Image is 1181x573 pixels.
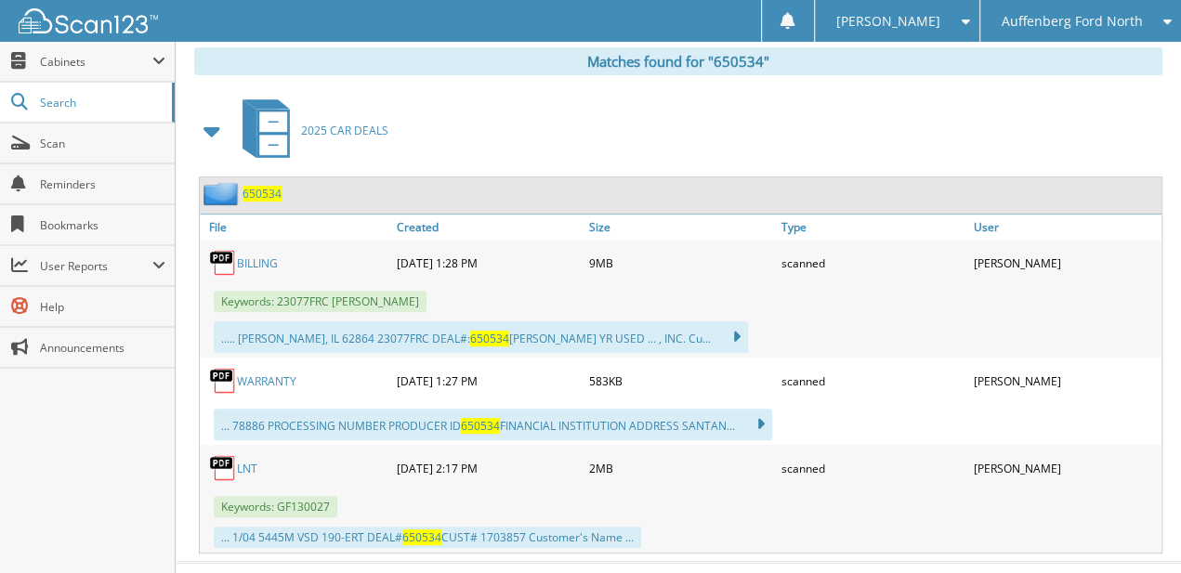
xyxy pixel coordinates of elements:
[777,244,969,281] div: scanned
[40,299,165,315] span: Help
[969,449,1161,487] div: [PERSON_NAME]
[392,215,584,240] a: Created
[19,8,158,33] img: scan123-logo-white.svg
[969,244,1161,281] div: [PERSON_NAME]
[209,367,237,395] img: PDF.png
[584,244,777,281] div: 9MB
[969,215,1161,240] a: User
[40,258,152,274] span: User Reports
[1001,16,1142,27] span: Auffenberg Ford North
[194,47,1162,75] div: Matches found for "650534"
[777,362,969,399] div: scanned
[243,186,282,202] a: 650534
[40,54,152,70] span: Cabinets
[237,373,296,389] a: WARRANTY
[214,321,748,353] div: ..... [PERSON_NAME], IL 62864 23077FRC DEAL#: [PERSON_NAME] YR USED ... , INC. Cu...
[461,418,500,434] span: 650534
[777,449,969,487] div: scanned
[209,454,237,482] img: PDF.png
[584,215,777,240] a: Size
[584,362,777,399] div: 583KB
[214,291,426,312] span: Keywords: 23077FRC [PERSON_NAME]
[969,362,1161,399] div: [PERSON_NAME]
[836,16,940,27] span: [PERSON_NAME]
[40,95,163,111] span: Search
[237,255,278,271] a: BILLING
[40,136,165,151] span: Scan
[392,244,584,281] div: [DATE] 1:28 PM
[1088,484,1181,573] iframe: Chat Widget
[392,362,584,399] div: [DATE] 1:27 PM
[584,449,777,487] div: 2MB
[200,215,392,240] a: File
[214,527,641,548] div: ... 1/04 5445M VSD 190-ERT DEAL# CUST# 1703857 Customer's Name ...
[214,496,337,517] span: Keywords: GF130027
[392,449,584,487] div: [DATE] 2:17 PM
[402,529,441,545] span: 650534
[237,461,257,476] a: LNT
[40,217,165,233] span: Bookmarks
[40,176,165,192] span: Reminders
[214,409,772,440] div: ... 78886 PROCESSING NUMBER PRODUCER ID FINANCIAL INSTITUTION ADDRESS SANTAN...
[231,94,388,167] a: 2025 CAR DEALS
[470,331,509,346] span: 650534
[301,123,388,138] span: 2025 CAR DEALS
[777,215,969,240] a: Type
[209,249,237,277] img: PDF.png
[203,182,243,205] img: folder2.png
[40,340,165,356] span: Announcements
